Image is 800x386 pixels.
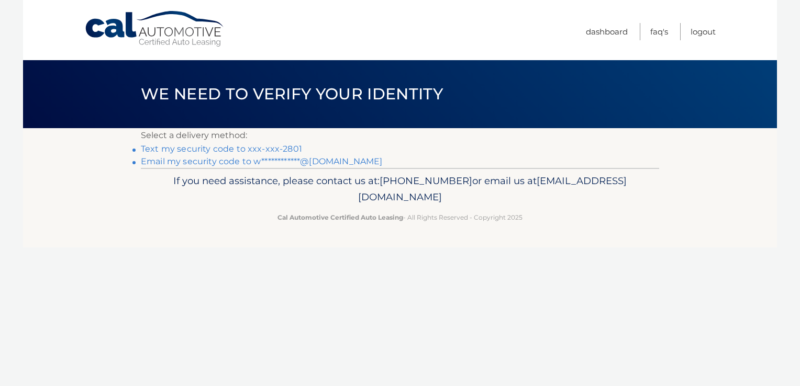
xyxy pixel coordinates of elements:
[691,23,716,40] a: Logout
[84,10,226,48] a: Cal Automotive
[380,175,472,187] span: [PHONE_NUMBER]
[650,23,668,40] a: FAQ's
[277,213,403,221] strong: Cal Automotive Certified Auto Leasing
[148,173,652,206] p: If you need assistance, please contact us at: or email us at
[141,84,443,104] span: We need to verify your identity
[141,128,659,143] p: Select a delivery method:
[141,144,302,154] a: Text my security code to xxx-xxx-2801
[148,212,652,223] p: - All Rights Reserved - Copyright 2025
[586,23,628,40] a: Dashboard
